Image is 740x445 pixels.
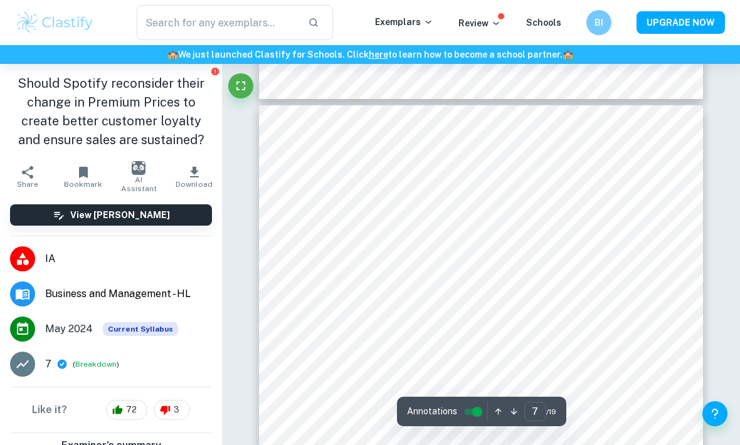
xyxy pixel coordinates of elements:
button: Fullscreen [228,73,253,98]
input: Search for any exemplars... [137,5,298,40]
span: 72 [119,404,144,416]
h1: Should Spotify reconsider their change in Premium Prices to create better customer loyalty and en... [10,74,212,149]
div: 72 [106,400,147,420]
span: 🏫 [563,50,573,60]
img: Clastify logo [15,10,95,35]
button: Breakdown [75,359,117,370]
p: Exemplars [375,15,433,29]
span: Annotations [407,405,457,418]
button: Help and Feedback [702,401,727,426]
button: UPGRADE NOW [637,11,725,34]
button: BI [586,10,611,35]
h6: View [PERSON_NAME] [70,208,170,222]
span: Current Syllabus [103,322,178,336]
h6: Like it? [32,402,67,417]
button: Download [167,159,223,194]
div: 3 [154,400,190,420]
p: 7 [45,357,51,372]
span: / 19 [546,406,556,417]
h6: We just launched Clastify for Schools. Click to learn how to become a school partner. [3,48,737,61]
button: Bookmark [56,159,112,194]
span: ( ) [73,359,119,370]
img: AI Assistant [132,161,145,175]
a: here [369,50,388,60]
span: May 2024 [45,322,93,337]
span: Download [176,180,213,189]
h6: BI [592,16,606,29]
span: 🏫 [167,50,178,60]
a: Schools [526,18,561,28]
button: AI Assistant [111,159,167,194]
span: Bookmark [64,180,102,189]
span: AI Assistant [119,175,159,193]
span: 3 [167,404,186,416]
div: This exemplar is based on the current syllabus. Feel free to refer to it for inspiration/ideas wh... [103,322,178,336]
span: IA [45,251,212,266]
p: Review [458,16,501,30]
button: Report issue [210,66,219,76]
span: Share [17,180,38,189]
span: Business and Management - HL [45,286,212,301]
button: View [PERSON_NAME] [10,204,212,226]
